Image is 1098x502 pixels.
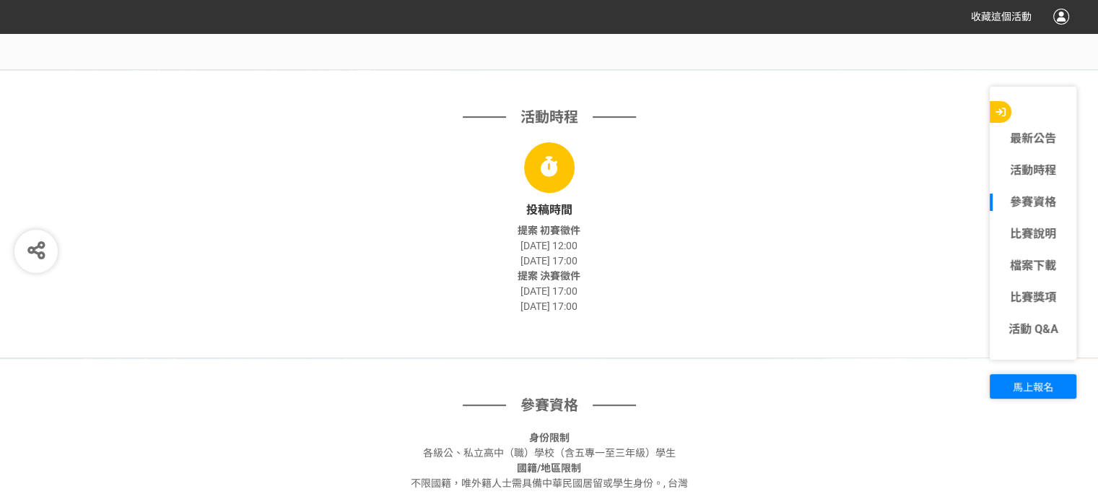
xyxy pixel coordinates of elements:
[520,255,578,267] span: [DATE] 17:00
[529,432,570,443] span: 身份限制
[990,130,1076,147] a: 最新公告
[520,240,578,251] span: [DATE] 12:00
[990,374,1076,399] button: 馬上報名
[990,194,1076,211] a: 參賽資格
[411,477,688,489] span: 不限國籍，唯外籍人士需具備中華民國居留或學生身份。, 台灣
[520,106,578,128] span: 活動時程
[520,285,578,297] span: [DATE] 17:00
[520,394,578,416] span: 參賽資格
[1013,381,1053,393] span: 馬上報名
[990,257,1076,274] a: 檔案下載
[518,225,580,236] span: 提案 初賽徵件
[990,321,1076,338] a: 活動 Q&A
[990,162,1076,179] a: 活動時程
[423,447,676,459] span: 各級公、私立高中（職）學校（含五專一至三年級）學生
[188,202,910,219] div: 投稿時間
[518,270,580,282] span: 提案 決賽徵件
[990,289,1076,306] a: 比賽獎項
[990,225,1076,243] a: 比賽說明
[971,11,1032,22] span: 收藏這個活動
[517,462,581,474] span: 國籍/地區限制
[520,300,578,312] span: [DATE] 17:00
